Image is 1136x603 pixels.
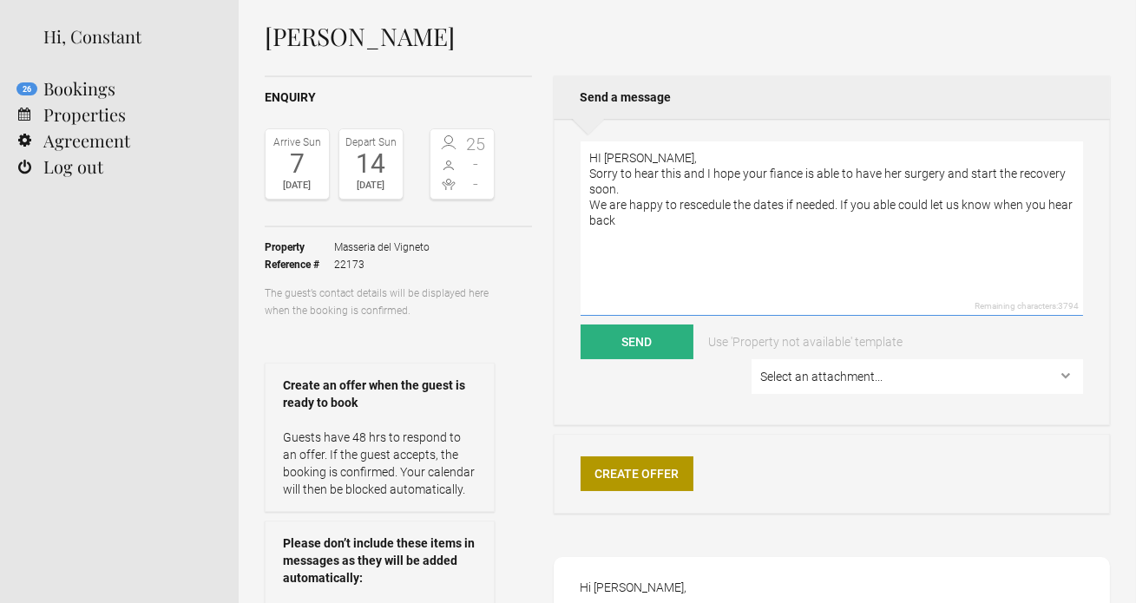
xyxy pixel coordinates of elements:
a: Create Offer [581,456,693,491]
strong: Create an offer when the guest is ready to book [283,377,476,411]
button: Send [581,324,693,359]
div: Arrive Sun [270,134,325,151]
span: - [463,175,490,193]
flynt-notification-badge: 26 [16,82,37,95]
div: [DATE] [270,177,325,194]
h1: [PERSON_NAME] [265,23,1110,49]
h2: Enquiry [265,88,532,107]
span: 25 [463,135,490,153]
p: The guest’s contact details will be displayed here when the booking is confirmed. [265,285,495,319]
strong: Reference # [265,256,334,273]
span: 22173 [334,256,430,273]
strong: Please don’t include these items in messages as they will be added automatically: [283,534,476,587]
strong: Property [265,239,334,256]
div: 7 [270,151,325,177]
h2: Send a message [554,75,1110,119]
a: Use 'Property not available' template [696,324,915,359]
p: Guests have 48 hrs to respond to an offer. If the guest accepts, the booking is confirmed. Your c... [283,429,476,498]
div: Hi, Constant [43,23,213,49]
div: Depart Sun [344,134,398,151]
span: Masseria del Vigneto [334,239,430,256]
div: [DATE] [344,177,398,194]
span: - [463,155,490,173]
div: 14 [344,151,398,177]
